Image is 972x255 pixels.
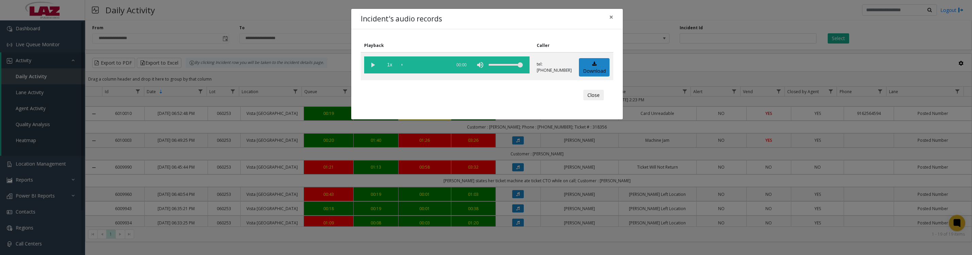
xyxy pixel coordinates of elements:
[402,56,448,73] div: scrub bar
[537,61,572,73] p: tel:[PHONE_NUMBER]
[579,58,610,77] a: Download
[604,9,618,26] button: Close
[609,12,613,22] span: ×
[361,39,533,52] th: Playback
[583,90,604,101] button: Close
[489,56,523,73] div: volume level
[361,14,442,24] h4: Incident's audio records
[533,39,576,52] th: Caller
[381,56,398,73] span: playback speed button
